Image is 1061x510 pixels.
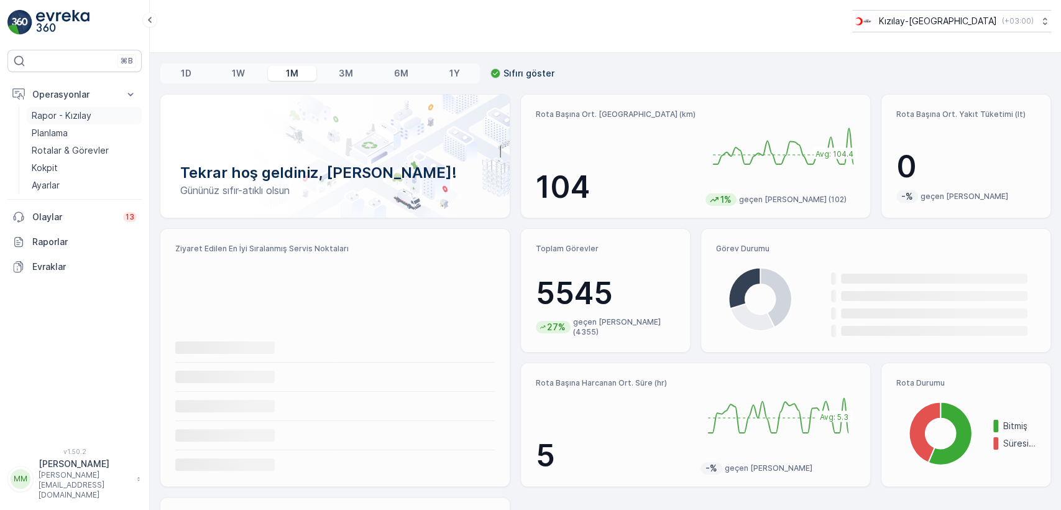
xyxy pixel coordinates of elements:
[896,378,1036,388] p: Rota Durumu
[7,82,142,107] button: Operasyonlar
[573,317,675,337] p: geçen [PERSON_NAME] (4355)
[32,261,137,273] p: Evraklar
[27,107,142,124] a: Rapor - Kızılay
[896,148,1036,185] p: 0
[716,244,1036,254] p: Görev Durumu
[121,56,133,66] p: ⌘B
[32,144,109,157] p: Rotalar & Görevler
[27,124,142,142] a: Planlama
[126,212,134,222] p: 13
[32,109,91,122] p: Rapor - Kızılay
[7,448,142,455] span: v 1.50.2
[921,192,1008,202] p: geçen [PERSON_NAME]
[1002,16,1034,26] p: ( +03:00 )
[7,254,142,279] a: Evraklar
[32,127,68,139] p: Planlama
[7,229,142,254] a: Raporlar
[27,177,142,194] a: Ayarlar
[852,10,1051,32] button: Kızılay-[GEOGRAPHIC_DATA](+03:00)
[11,469,30,489] div: MM
[339,67,353,80] p: 3M
[180,163,490,183] p: Tekrar hoş geldiniz, [PERSON_NAME]!
[27,142,142,159] a: Rotalar & Görevler
[900,190,914,203] p: -%
[7,205,142,229] a: Olaylar13
[879,15,997,27] p: Kızılay-[GEOGRAPHIC_DATA]
[449,67,459,80] p: 1Y
[536,244,675,254] p: Toplam Görevler
[180,183,490,198] p: Gününüz sıfır-atıklı olsun
[7,458,142,500] button: MM[PERSON_NAME][PERSON_NAME][EMAIL_ADDRESS][DOMAIN_NAME]
[536,275,675,312] p: 5545
[32,162,58,174] p: Kokpit
[536,437,691,475] p: 5
[175,244,495,254] p: Ziyaret Edilen En İyi Sıralanmış Servis Noktaları
[725,463,812,473] p: geçen [PERSON_NAME]
[32,211,116,223] p: Olaylar
[1003,420,1036,432] p: Bitmiş
[536,378,691,388] p: Rota Başına Harcanan Ort. Süre (hr)
[896,109,1036,119] p: Rota Başına Ort. Yakıt Tüketimi (lt)
[503,67,554,80] p: Sıfırı göster
[27,159,142,177] a: Kokpit
[232,67,245,80] p: 1W
[181,67,191,80] p: 1D
[739,195,847,205] p: geçen [PERSON_NAME] (102)
[32,236,137,248] p: Raporlar
[704,462,719,475] p: -%
[536,169,696,206] p: 104
[39,458,131,470] p: [PERSON_NAME]
[536,109,696,119] p: Rota Başına Ort. [GEOGRAPHIC_DATA] (km)
[7,10,32,35] img: logo
[32,179,60,192] p: Ayarlar
[1003,437,1036,450] p: Süresi doldu
[394,67,408,80] p: 6M
[32,88,117,101] p: Operasyonlar
[36,10,90,35] img: logo_light-DOdMpM7g.png
[852,14,874,28] img: k%C4%B1z%C4%B1lay.png
[286,67,298,80] p: 1M
[39,470,131,500] p: [PERSON_NAME][EMAIL_ADDRESS][DOMAIN_NAME]
[546,321,567,333] p: 27%
[719,193,733,206] p: 1%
